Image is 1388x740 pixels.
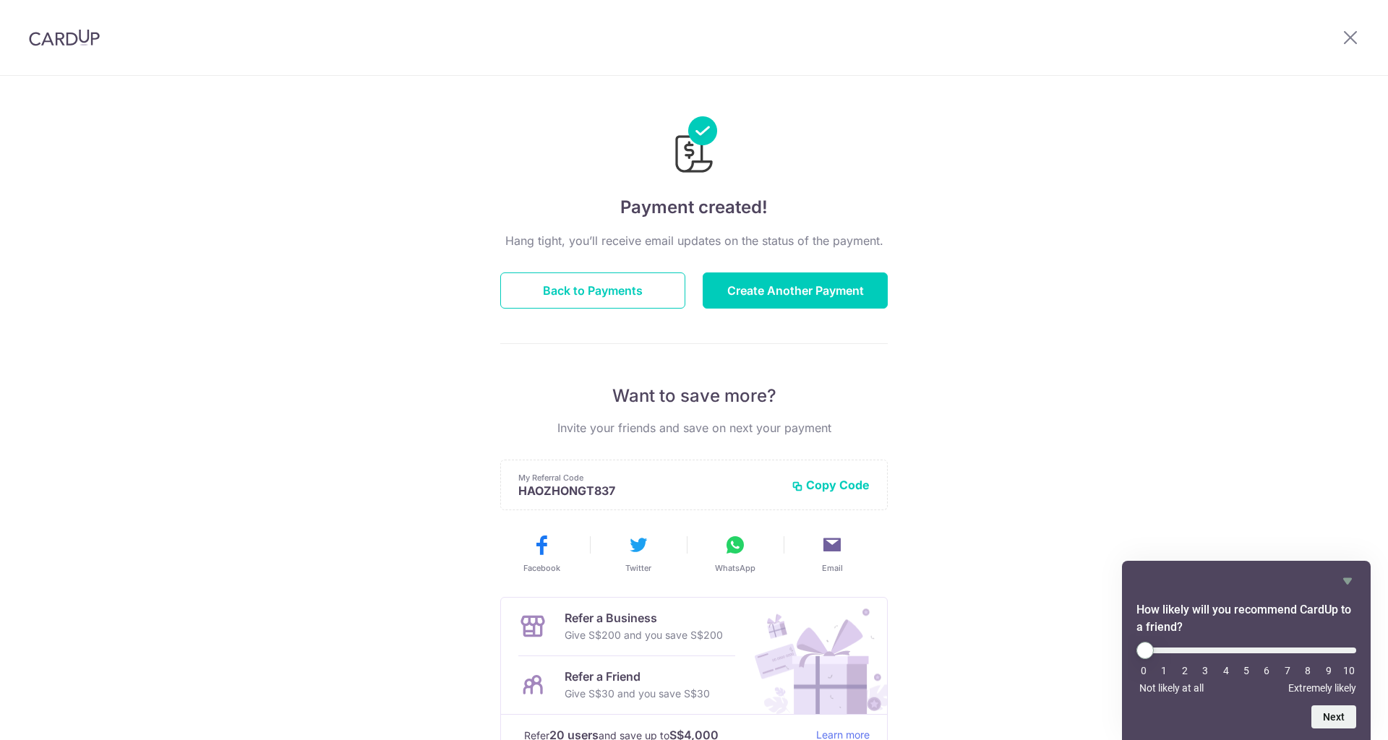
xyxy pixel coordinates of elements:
[741,598,887,714] img: Refer
[1301,665,1315,676] li: 8
[822,562,843,574] span: Email
[500,194,888,220] h4: Payment created!
[1339,572,1356,590] button: Hide survey
[500,384,888,408] p: Want to save more?
[693,533,778,574] button: WhatsApp
[565,685,710,702] p: Give S$30 and you save S$30
[671,116,717,177] img: Payments
[703,272,888,309] button: Create Another Payment
[1139,682,1204,694] span: Not likely at all
[625,562,651,574] span: Twitter
[518,483,780,498] p: HAOZHONGT837
[792,478,870,492] button: Copy Code
[29,29,100,46] img: CardUp
[1239,665,1254,676] li: 5
[1136,601,1356,636] h2: How likely will you recommend CardUp to a friend? Select an option from 0 to 10, with 0 being Not...
[565,627,723,644] p: Give S$200 and you save S$200
[1288,682,1356,694] span: Extremely likely
[1280,665,1295,676] li: 7
[500,272,685,309] button: Back to Payments
[1321,665,1336,676] li: 9
[715,562,755,574] span: WhatsApp
[1178,665,1192,676] li: 2
[500,419,888,436] p: Invite your friends and save on next your payment
[499,533,584,574] button: Facebook
[1219,665,1233,676] li: 4
[518,472,780,483] p: My Referral Code
[1136,642,1356,694] div: How likely will you recommend CardUp to a friend? Select an option from 0 to 10, with 0 being Not...
[1259,665,1274,676] li: 6
[1311,705,1356,728] button: Next question
[523,562,560,574] span: Facebook
[1198,665,1212,676] li: 3
[500,232,888,249] p: Hang tight, you’ll receive email updates on the status of the payment.
[789,533,875,574] button: Email
[1136,665,1151,676] li: 0
[1136,572,1356,728] div: How likely will you recommend CardUp to a friend? Select an option from 0 to 10, with 0 being Not...
[596,533,681,574] button: Twitter
[1342,665,1356,676] li: 10
[1157,665,1171,676] li: 1
[565,668,710,685] p: Refer a Friend
[565,609,723,627] p: Refer a Business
